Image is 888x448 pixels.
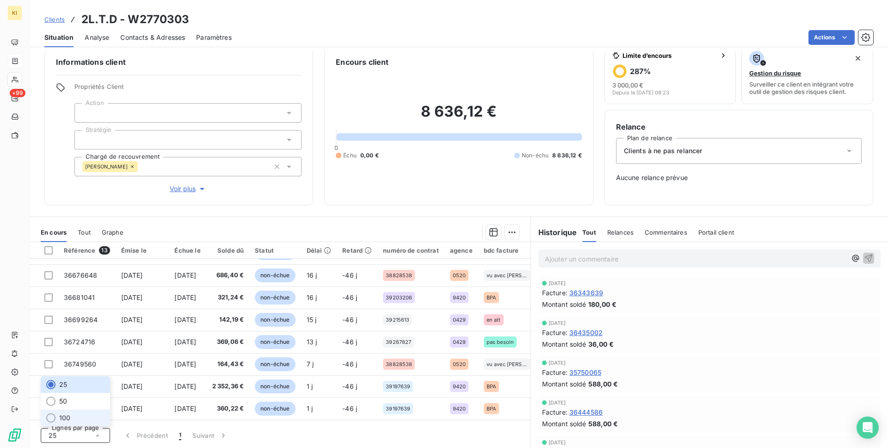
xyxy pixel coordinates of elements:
[624,146,703,156] span: Clients à ne pas relancer
[121,382,143,390] span: [DATE]
[212,247,244,254] div: Solde dû
[386,295,412,300] span: 39203206
[174,338,196,346] span: [DATE]
[336,102,581,130] h2: 8 636,12 €
[174,360,196,368] span: [DATE]
[212,337,244,347] span: 369,06 €
[386,273,412,278] span: 38828538
[623,52,716,59] span: Limite d’encours
[170,184,207,193] span: Voir plus
[59,413,70,423] span: 100
[360,151,379,160] span: 0,00 €
[121,271,143,279] span: [DATE]
[487,361,527,367] span: vu avec [PERSON_NAME]
[698,229,734,236] span: Portail client
[604,45,736,104] button: Limite d’encours287%3 000,00 €Depuis le [DATE] 08:23
[342,360,357,368] span: -46 j
[255,313,295,327] span: non-échue
[121,316,143,324] span: [DATE]
[487,339,514,345] span: pas besoin
[453,361,466,367] span: 0520
[588,379,618,389] span: 588,00 €
[487,295,496,300] span: BPA
[342,338,357,346] span: -46 j
[487,317,501,323] span: en att
[450,247,473,254] div: agence
[59,380,67,389] span: 25
[174,271,196,279] span: [DATE]
[569,328,603,337] span: 36435002
[41,229,67,236] span: En cours
[174,382,196,390] span: [DATE]
[121,293,143,301] span: [DATE]
[383,247,439,254] div: numéro de contrat
[386,406,410,411] span: 39197639
[121,247,164,254] div: Émise le
[212,293,244,302] span: 321,24 €
[44,16,65,23] span: Clients
[569,288,603,298] span: 36343639
[102,229,123,236] span: Graphe
[487,273,527,278] span: vu avec [PERSON_NAME]
[64,316,98,324] span: 36699264
[10,89,25,97] span: +99
[588,299,617,309] span: 180,00 €
[64,293,95,301] span: 36681041
[7,428,22,442] img: Logo LeanPay
[542,367,567,377] span: Facture :
[307,271,317,279] span: 16 j
[81,11,190,28] h3: 2L.T.D - W2770303
[542,328,567,337] span: Facture :
[386,317,409,323] span: 39215613
[78,229,91,236] span: Tout
[549,360,566,366] span: [DATE]
[85,33,109,42] span: Analyse
[196,33,232,42] span: Paramètres
[588,419,618,429] span: 588,00 €
[342,293,357,301] span: -46 j
[74,83,302,96] span: Propriétés Client
[342,247,372,254] div: Retard
[453,339,466,345] span: 0429
[386,384,410,389] span: 39197639
[174,404,196,412] span: [DATE]
[64,271,97,279] span: 36676648
[808,30,855,45] button: Actions
[187,426,234,445] button: Suivant
[64,246,110,255] div: Référence
[82,136,90,144] input: Ajouter une valeur
[542,288,567,298] span: Facture :
[44,15,65,24] a: Clients
[549,400,566,405] span: [DATE]
[49,431,56,440] span: 25
[453,295,466,300] span: 9420
[179,431,181,440] span: 1
[342,271,357,279] span: -46 j
[307,360,314,368] span: 7 j
[307,404,313,412] span: 1 j
[542,299,586,309] span: Montant soldé
[56,56,302,68] h6: Informations client
[255,268,295,282] span: non-échue
[569,407,603,417] span: 36444586
[121,338,143,346] span: [DATE]
[453,384,466,389] span: 9420
[542,419,586,429] span: Montant soldé
[307,338,317,346] span: 13 j
[749,69,801,77] span: Gestion du risque
[255,357,295,371] span: non-échue
[64,338,95,346] span: 36724716
[85,164,128,169] span: [PERSON_NAME]
[531,227,577,238] h6: Historique
[616,173,862,182] span: Aucune relance prévue
[255,247,295,254] div: Statut
[121,360,143,368] span: [DATE]
[44,33,74,42] span: Situation
[138,162,145,171] input: Ajouter une valeur
[64,360,96,368] span: 36749560
[121,404,143,412] span: [DATE]
[749,81,865,95] span: Surveiller ce client en intégrant votre outil de gestion des risques client.
[453,406,466,411] span: 9420
[857,417,879,439] div: Open Intercom Messenger
[99,246,110,255] span: 13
